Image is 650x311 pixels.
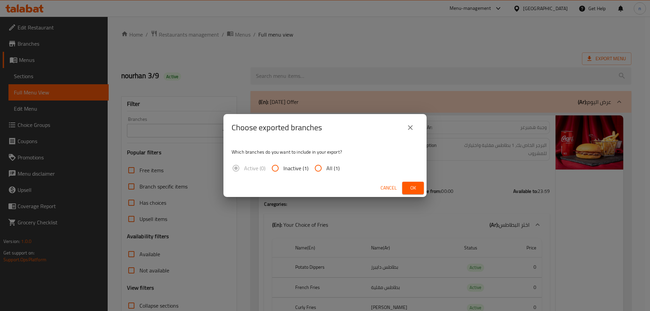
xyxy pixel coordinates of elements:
[232,149,418,155] p: Which branches do you want to include in your export?
[402,119,418,136] button: close
[378,182,399,194] button: Cancel
[244,164,265,172] span: Active (0)
[232,122,322,133] h2: Choose exported branches
[408,184,418,192] span: Ok
[402,182,424,194] button: Ok
[283,164,308,172] span: Inactive (1)
[326,164,340,172] span: All (1)
[381,184,397,192] span: Cancel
